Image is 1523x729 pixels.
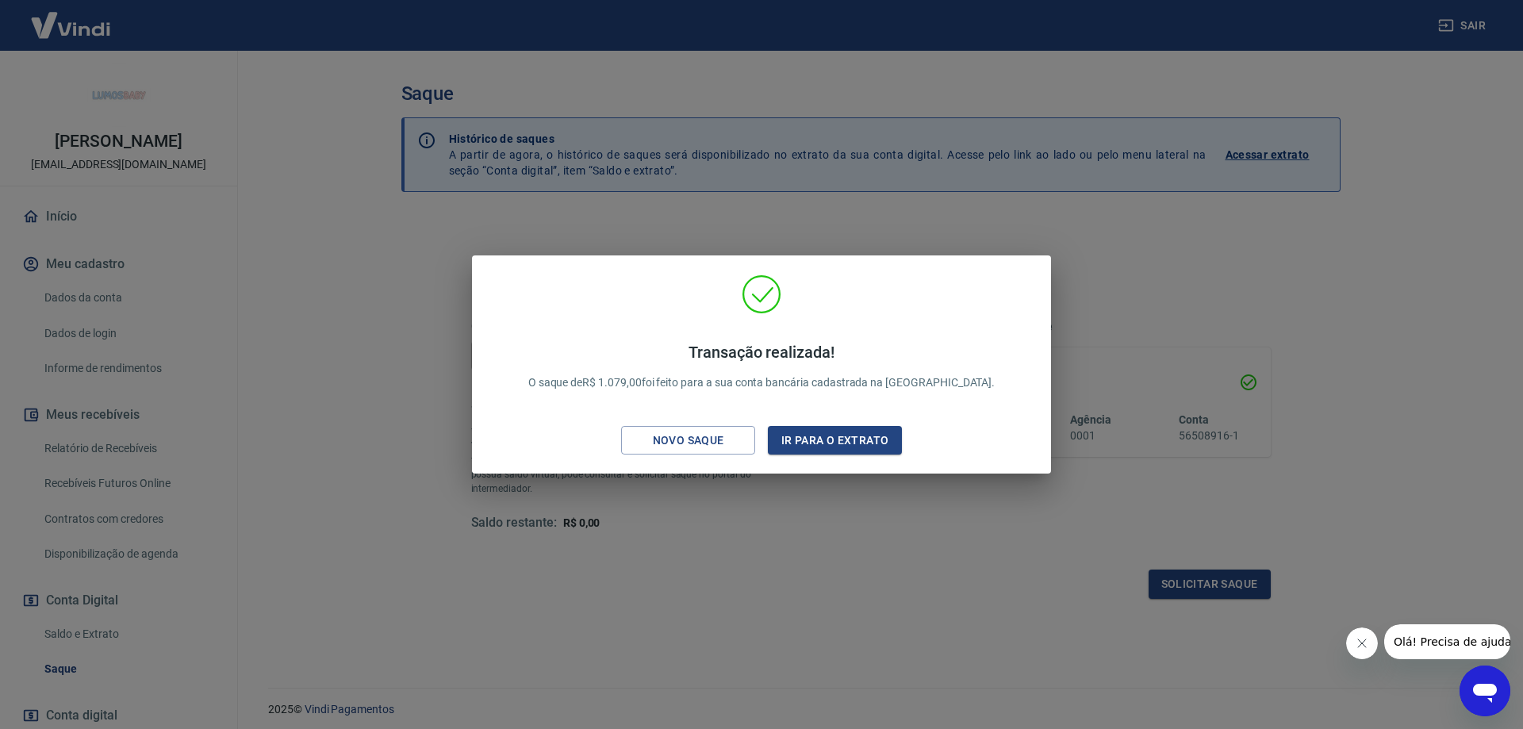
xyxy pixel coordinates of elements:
[634,431,743,451] div: Novo saque
[528,343,996,362] h4: Transação realizada!
[1346,627,1378,659] iframe: Fechar mensagem
[528,343,996,391] p: O saque de R$ 1.079,00 foi feito para a sua conta bancária cadastrada na [GEOGRAPHIC_DATA].
[10,11,133,24] span: Olá! Precisa de ajuda?
[768,426,902,455] button: Ir para o extrato
[1384,624,1510,659] iframe: Mensagem da empresa
[621,426,755,455] button: Novo saque
[1460,666,1510,716] iframe: Botão para abrir a janela de mensagens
